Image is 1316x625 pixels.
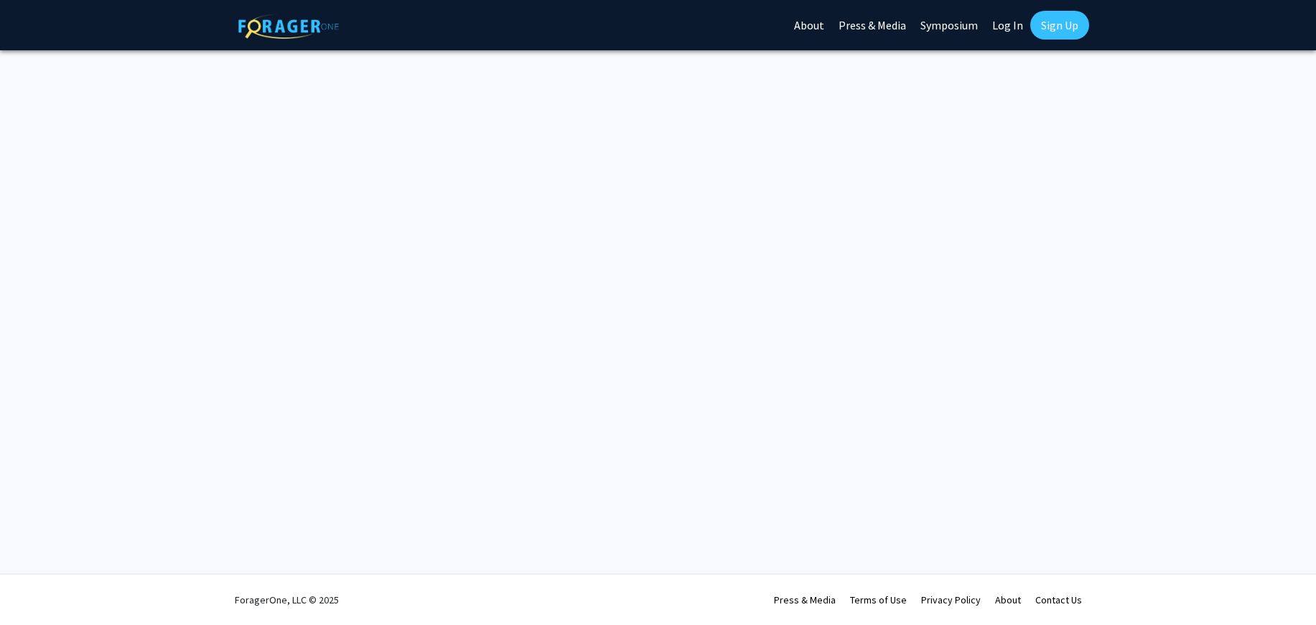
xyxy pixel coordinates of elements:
[235,575,339,625] div: ForagerOne, LLC © 2025
[1030,11,1089,40] a: Sign Up
[921,593,981,606] a: Privacy Policy
[850,593,907,606] a: Terms of Use
[995,593,1021,606] a: About
[774,593,836,606] a: Press & Media
[1035,593,1082,606] a: Contact Us
[238,14,339,39] img: ForagerOne Logo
